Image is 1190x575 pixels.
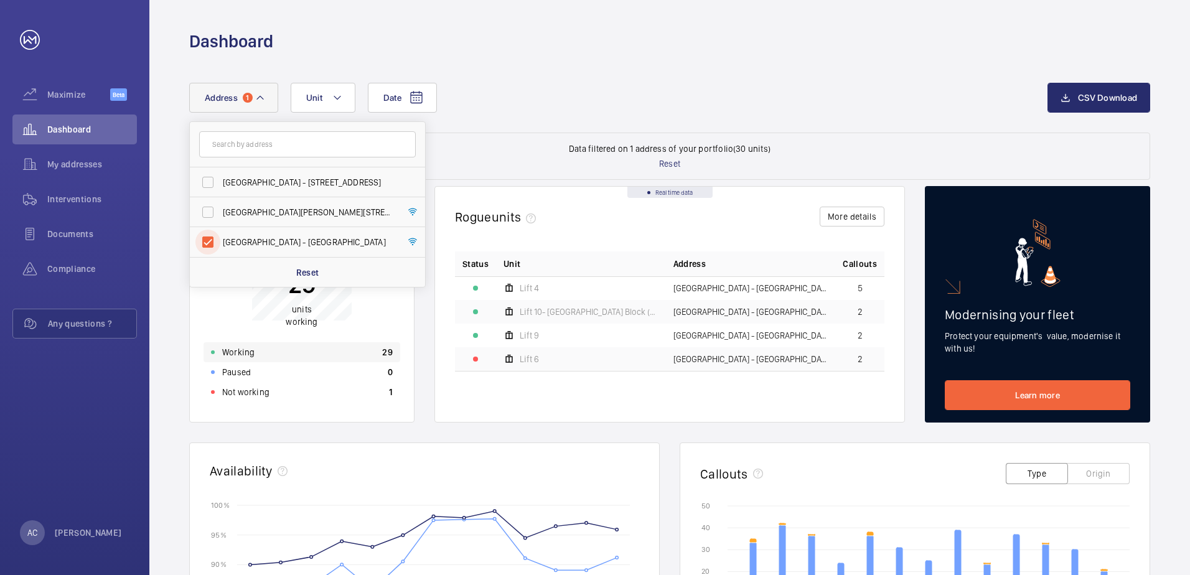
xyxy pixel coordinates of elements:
p: 29 [382,346,393,358]
span: My addresses [47,158,137,171]
span: 2 [858,307,863,316]
span: units [492,209,541,225]
span: Dashboard [47,123,137,136]
span: [GEOGRAPHIC_DATA] - [GEOGRAPHIC_DATA] [673,331,828,340]
span: working [286,317,317,327]
span: Lift 4 [520,284,539,292]
button: More details [820,207,884,227]
button: Type [1006,463,1068,484]
span: [GEOGRAPHIC_DATA] - [STREET_ADDRESS] [223,176,394,189]
h1: Dashboard [189,30,273,53]
button: Date [368,83,437,113]
p: Data filtered on 1 address of your portfolio (30 units) [569,143,771,155]
h2: Rogue [455,209,541,225]
span: [GEOGRAPHIC_DATA][PERSON_NAME][STREET_ADDRESS] [223,206,394,218]
p: 0 [388,366,393,378]
text: 90 % [211,560,227,569]
button: Origin [1067,463,1130,484]
p: [PERSON_NAME] [55,526,122,539]
p: Working [222,346,255,358]
span: Documents [47,228,137,240]
span: 5 [858,284,863,292]
span: Lift 10- [GEOGRAPHIC_DATA] Block (Passenger) [520,307,658,316]
h2: Callouts [700,466,748,482]
button: Unit [291,83,355,113]
p: Paused [222,366,251,378]
p: Reset [296,266,319,279]
span: Address [205,93,238,103]
span: [GEOGRAPHIC_DATA] - [GEOGRAPHIC_DATA] [673,284,828,292]
h2: Availability [210,463,273,479]
span: Compliance [47,263,137,275]
h2: Modernising your fleet [945,307,1130,322]
div: Real time data [627,187,713,198]
span: Interventions [47,193,137,205]
span: 1 [243,93,253,103]
img: marketing-card.svg [1015,219,1061,287]
text: 100 % [211,500,230,509]
text: 50 [701,502,710,510]
span: Lift 9 [520,331,539,340]
span: Any questions ? [48,317,136,330]
span: 2 [858,331,863,340]
text: 30 [701,545,710,554]
p: AC [27,526,37,539]
p: units [286,303,317,328]
span: [GEOGRAPHIC_DATA] - [GEOGRAPHIC_DATA] [673,355,828,363]
text: 40 [701,523,710,532]
span: Date [383,93,401,103]
p: 1 [389,386,393,398]
p: Status [462,258,489,270]
span: Beta [110,88,127,101]
p: Not working [222,386,269,398]
span: [GEOGRAPHIC_DATA] - [GEOGRAPHIC_DATA] [673,307,828,316]
button: CSV Download [1047,83,1150,113]
span: CSV Download [1078,93,1137,103]
a: Learn more [945,380,1130,410]
text: 95 % [211,530,227,539]
p: Protect your equipment's value, modernise it with us! [945,330,1130,355]
span: [GEOGRAPHIC_DATA] - [GEOGRAPHIC_DATA] [223,236,394,248]
button: Address1 [189,83,278,113]
span: Maximize [47,88,110,101]
span: Callouts [843,258,877,270]
span: Unit [306,93,322,103]
span: Unit [504,258,520,270]
span: Lift 6 [520,355,539,363]
input: Search by address [199,131,416,157]
span: Address [673,258,706,270]
span: 2 [858,355,863,363]
p: Reset [659,157,680,170]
